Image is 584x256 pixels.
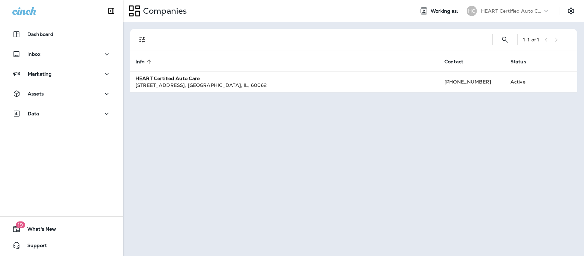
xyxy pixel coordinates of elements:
[135,59,145,65] span: Info
[444,59,472,65] span: Contact
[28,91,44,97] p: Assets
[21,226,56,234] span: What's New
[565,5,577,17] button: Settings
[28,71,52,77] p: Marketing
[467,6,477,16] div: HC
[444,59,463,65] span: Contact
[27,51,40,57] p: Inbox
[481,8,543,14] p: HEART Certified Auto Care
[439,72,505,92] td: [PHONE_NUMBER]
[27,31,53,37] p: Dashboard
[523,37,539,42] div: 1 - 1 of 1
[28,111,39,116] p: Data
[510,59,535,65] span: Status
[135,33,149,47] button: Filters
[21,243,47,251] span: Support
[7,47,116,61] button: Inbox
[7,27,116,41] button: Dashboard
[135,82,433,89] div: [STREET_ADDRESS] , [GEOGRAPHIC_DATA] , IL , 60062
[7,87,116,101] button: Assets
[102,4,121,18] button: Collapse Sidebar
[431,8,460,14] span: Working as:
[7,239,116,252] button: Support
[135,59,154,65] span: Info
[498,33,512,47] button: Search Companies
[505,72,546,92] td: Active
[140,6,187,16] p: Companies
[7,222,116,236] button: 19What's New
[7,107,116,120] button: Data
[7,67,116,81] button: Marketing
[510,59,526,65] span: Status
[16,221,25,228] span: 19
[135,75,200,81] strong: HEART Certified Auto Care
